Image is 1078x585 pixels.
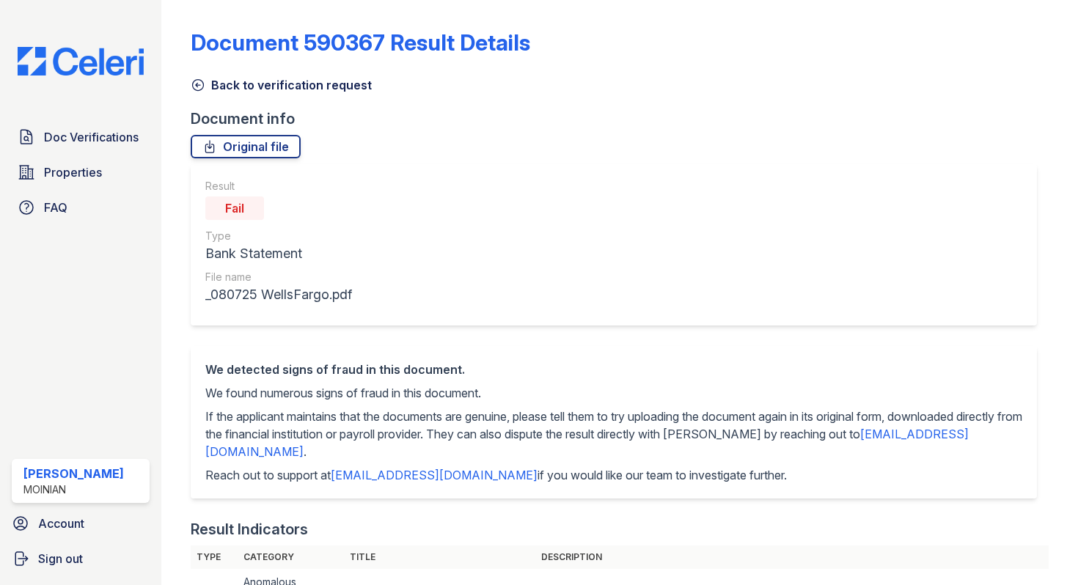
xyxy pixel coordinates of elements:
span: . [304,444,307,459]
div: Result Indicators [191,519,308,540]
a: Document 590367 Result Details [191,29,530,56]
p: Reach out to support at if you would like our team to investigate further. [205,466,1022,484]
span: Sign out [38,550,83,567]
span: Account [38,515,84,532]
div: Type [205,229,352,243]
div: _080725 WellsFargo.pdf [205,284,352,305]
div: File name [205,270,352,284]
iframe: chat widget [1016,526,1063,570]
a: Original file [191,135,301,158]
span: Properties [44,163,102,181]
div: [PERSON_NAME] [23,465,124,482]
th: Type [191,545,238,569]
a: Sign out [6,544,155,573]
th: Description [535,545,1049,569]
a: FAQ [12,193,150,222]
a: Doc Verifications [12,122,150,152]
div: Fail [205,196,264,220]
p: If the applicant maintains that the documents are genuine, please tell them to try uploading the ... [205,408,1022,460]
p: We found numerous signs of fraud in this document. [205,384,1022,402]
a: Account [6,509,155,538]
div: Result [205,179,352,194]
div: We detected signs of fraud in this document. [205,361,1022,378]
span: Doc Verifications [44,128,139,146]
th: Title [344,545,535,569]
div: Moinian [23,482,124,497]
th: Category [238,545,344,569]
span: FAQ [44,199,67,216]
img: CE_Logo_Blue-a8612792a0a2168367f1c8372b55b34899dd931a85d93a1a3d3e32e68fde9ad4.png [6,47,155,76]
a: Back to verification request [191,76,372,94]
div: Document info [191,108,1049,129]
a: Properties [12,158,150,187]
div: Bank Statement [205,243,352,264]
a: [EMAIL_ADDRESS][DOMAIN_NAME] [331,468,538,482]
